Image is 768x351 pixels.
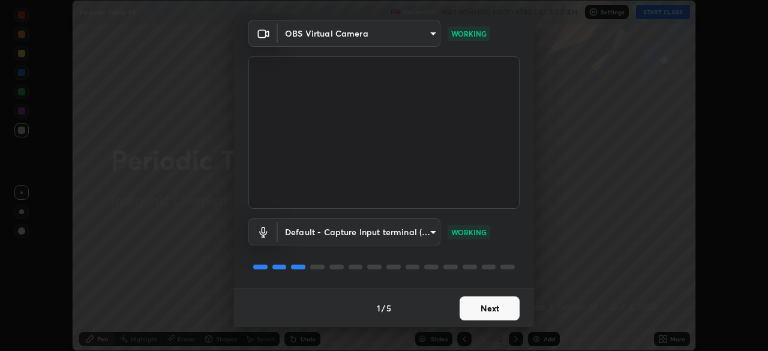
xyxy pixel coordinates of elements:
div: OBS Virtual Camera [278,20,440,47]
h4: 5 [386,302,391,314]
p: WORKING [451,227,487,238]
div: OBS Virtual Camera [278,218,440,245]
p: WORKING [451,28,487,39]
h4: / [382,302,385,314]
h4: 1 [377,302,380,314]
button: Next [460,296,520,320]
